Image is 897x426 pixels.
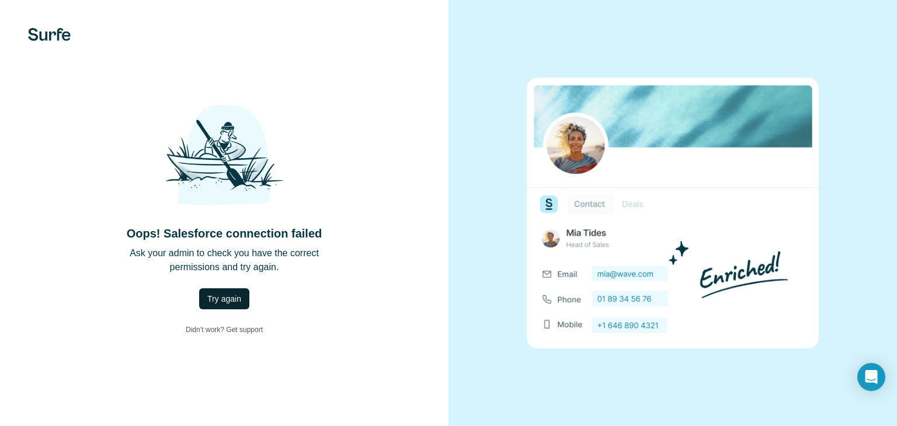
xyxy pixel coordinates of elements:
[130,246,319,274] p: Ask your admin to check you have the correct permissions and try again.
[154,85,294,225] img: Shaka Illustration
[28,28,71,41] img: Surfe's logo
[857,363,885,391] div: Open Intercom Messenger
[176,319,272,341] a: Didn’t work? Get support
[527,78,819,348] img: none image
[207,293,241,305] span: Try again
[199,288,249,309] button: Try again
[127,225,322,242] h4: Oops! Salesforce connection failed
